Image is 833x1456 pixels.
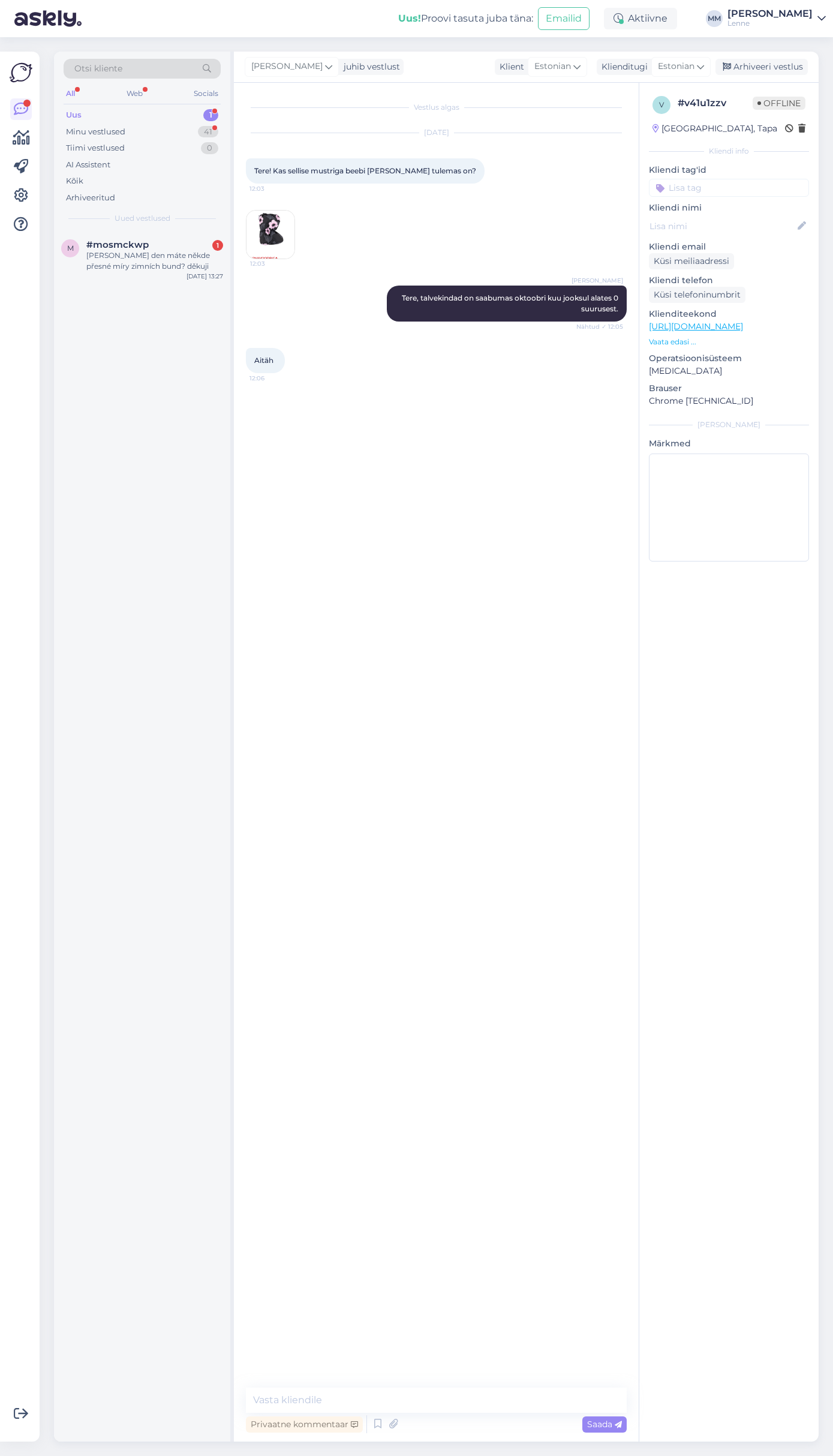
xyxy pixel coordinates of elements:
[246,102,627,113] div: Vestlus algas
[658,60,694,73] span: Estonian
[66,175,83,187] div: Kõik
[67,244,74,253] span: m
[124,86,145,101] div: Web
[66,159,110,171] div: AI Assistent
[576,322,623,331] span: Nähtud ✓ 12:05
[715,59,808,75] div: Arhiveeri vestlus
[706,10,723,27] div: MM
[649,352,809,365] p: Operatsioonisüsteem
[249,184,294,193] span: 12:03
[727,9,826,28] a: [PERSON_NAME]Lenne
[201,142,218,154] div: 0
[339,61,400,73] div: juhib vestlust
[250,259,295,268] span: 12:03
[402,293,620,313] span: Tere, talvekindad on saabumas oktoobri kuu jooksul alates 0 suurusest.
[652,122,777,135] div: [GEOGRAPHIC_DATA], Tapa
[649,287,745,303] div: Küsi telefoninumbrit
[246,211,294,259] img: Attachment
[649,241,809,253] p: Kliendi email
[191,86,221,101] div: Socials
[398,11,533,26] div: Proovi tasuta juba täna:
[659,100,664,109] span: v
[249,374,294,383] span: 12:06
[246,1416,363,1433] div: Privaatne kommentaar
[587,1419,622,1430] span: Saada
[86,250,223,272] div: [PERSON_NAME] den máte někde přesné míry zimních bund? děkuji
[198,126,218,138] div: 41
[66,109,82,121] div: Uus
[649,395,809,407] p: Chrome [TECHNICAL_ID]
[727,19,813,28] div: Lenne
[115,213,170,224] span: Uued vestlused
[649,437,809,450] p: Märkmed
[649,164,809,176] p: Kliendi tag'id
[74,62,122,75] span: Otsi kliente
[649,146,809,157] div: Kliendi info
[66,142,125,154] div: Tiimi vestlused
[753,97,805,110] span: Offline
[572,276,623,285] span: [PERSON_NAME]
[649,274,809,287] p: Kliendi telefon
[649,365,809,377] p: [MEDICAL_DATA]
[254,356,273,365] span: Aitäh
[604,8,677,29] div: Aktiivne
[597,61,648,73] div: Klienditugi
[10,61,32,84] img: Askly Logo
[649,308,809,320] p: Klienditeekond
[66,126,125,138] div: Minu vestlused
[649,179,809,197] input: Lisa tag
[495,61,524,73] div: Klient
[203,109,218,121] div: 1
[398,13,421,24] b: Uus!
[64,86,77,101] div: All
[649,253,734,269] div: Küsi meiliaadressi
[649,419,809,430] div: [PERSON_NAME]
[212,240,223,251] div: 1
[66,192,115,204] div: Arhiveeritud
[86,239,149,250] span: #mosmckwp
[534,60,571,73] span: Estonian
[538,7,590,30] button: Emailid
[187,272,223,281] div: [DATE] 13:27
[246,127,627,138] div: [DATE]
[251,60,323,73] span: [PERSON_NAME]
[727,9,813,19] div: [PERSON_NAME]
[649,337,809,347] p: Vaata edasi ...
[678,96,753,110] div: # v41u1zzv
[254,166,476,175] span: Tere! Kas sellise mustriga beebi [PERSON_NAME] tulemas on?
[649,202,809,214] p: Kliendi nimi
[649,382,809,395] p: Brauser
[649,321,743,332] a: [URL][DOMAIN_NAME]
[649,220,795,233] input: Lisa nimi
